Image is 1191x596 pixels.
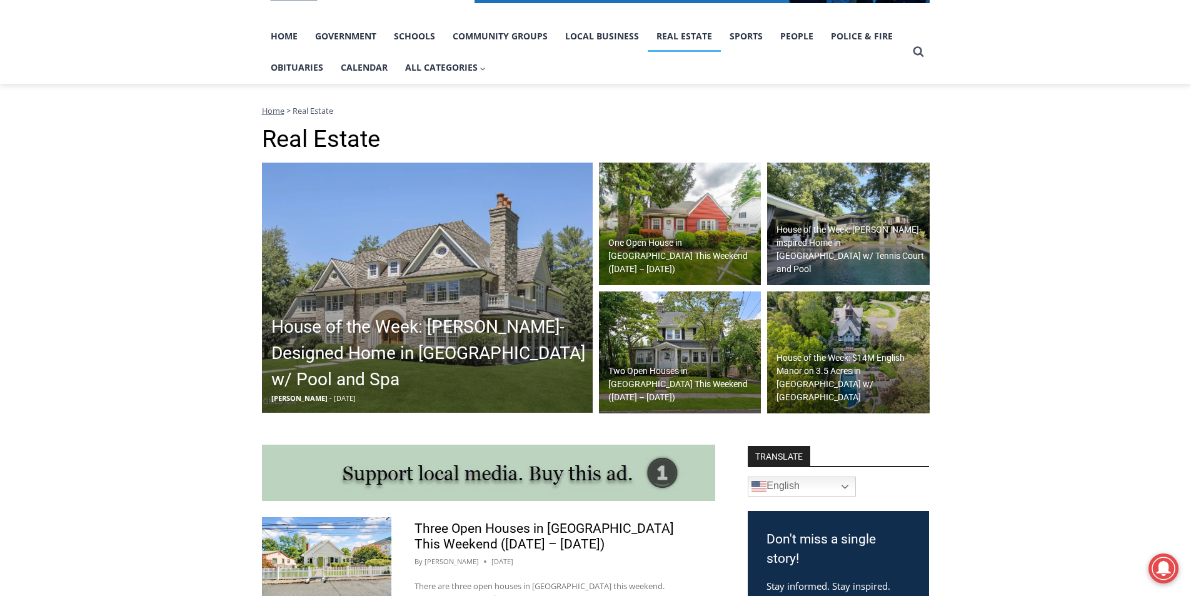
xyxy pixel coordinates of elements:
[262,163,593,413] a: House of the Week: [PERSON_NAME]-Designed Home in [GEOGRAPHIC_DATA] w/ Pool and Spa [PERSON_NAME]...
[334,393,356,403] span: [DATE]
[648,21,721,52] a: Real Estate
[776,351,927,404] h2: House of the Week: $14M English Manor on 3.5 Acres in [GEOGRAPHIC_DATA] w/ [GEOGRAPHIC_DATA]
[332,52,396,83] a: Calendar
[415,556,423,567] span: By
[748,446,810,466] strong: TRANSLATE
[262,445,715,501] img: support local media, buy this ad
[262,163,593,413] img: 28 Thunder Mountain Road, Greenwich
[271,393,328,403] span: [PERSON_NAME]
[262,52,332,83] a: Obituaries
[444,21,556,52] a: Community Groups
[4,129,123,176] span: Open Tues. - Sun. [PHONE_NUMBER]
[306,21,385,52] a: Government
[766,530,910,569] h3: Don't miss a single story!
[767,163,930,285] img: 54 Lincoln Avenue, Rye Brook
[293,105,333,116] span: Real Estate
[608,365,758,404] h2: Two Open Houses in [GEOGRAPHIC_DATA] This Weekend ([DATE] – [DATE])
[262,105,284,116] a: Home
[608,236,758,276] h2: One Open House in [GEOGRAPHIC_DATA] This Weekend ([DATE] – [DATE])
[771,21,822,52] a: People
[128,78,178,149] div: "the precise, almost orchestrated movements of cutting and assembling sushi and [PERSON_NAME] mak...
[907,41,930,63] button: View Search Form
[286,105,291,116] span: >
[415,521,674,552] a: Three Open Houses in [GEOGRAPHIC_DATA] This Weekend ([DATE] – [DATE])
[262,21,907,84] nav: Primary Navigation
[327,124,580,153] span: Intern @ [DOMAIN_NAME]
[262,125,930,154] h1: Real Estate
[316,1,591,121] div: "[PERSON_NAME] and I covered the [DATE] Parade, which was a really eye opening experience as I ha...
[767,291,930,414] img: 190 North Street, Greenwich
[721,21,771,52] a: Sports
[329,393,332,403] span: -
[599,291,761,414] a: Two Open Houses in [GEOGRAPHIC_DATA] This Weekend ([DATE] – [DATE])
[767,163,930,285] a: House of the Week: [PERSON_NAME]-inspired Home in [GEOGRAPHIC_DATA] w/ Tennis Court and Pool
[776,223,927,276] h2: House of the Week: [PERSON_NAME]-inspired Home in [GEOGRAPHIC_DATA] w/ Tennis Court and Pool
[556,21,648,52] a: Local Business
[491,556,513,567] time: [DATE]
[385,21,444,52] a: Schools
[748,477,856,497] a: English
[599,291,761,414] img: 15 Roosevelt Avenue, Rye
[751,479,766,494] img: en
[396,52,495,83] button: Child menu of All Categories
[599,163,761,285] a: One Open House in [GEOGRAPHIC_DATA] This Weekend ([DATE] – [DATE])
[767,291,930,414] a: House of the Week: $14M English Manor on 3.5 Acres in [GEOGRAPHIC_DATA] w/ [GEOGRAPHIC_DATA]
[822,21,902,52] a: Police & Fire
[262,21,306,52] a: Home
[262,104,930,117] nav: Breadcrumbs
[425,557,479,566] a: [PERSON_NAME]
[599,163,761,285] img: 4 Orchard Drive, Rye
[301,121,606,156] a: Intern @ [DOMAIN_NAME]
[271,314,590,393] h2: House of the Week: [PERSON_NAME]-Designed Home in [GEOGRAPHIC_DATA] w/ Pool and Spa
[1,126,126,156] a: Open Tues. - Sun. [PHONE_NUMBER]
